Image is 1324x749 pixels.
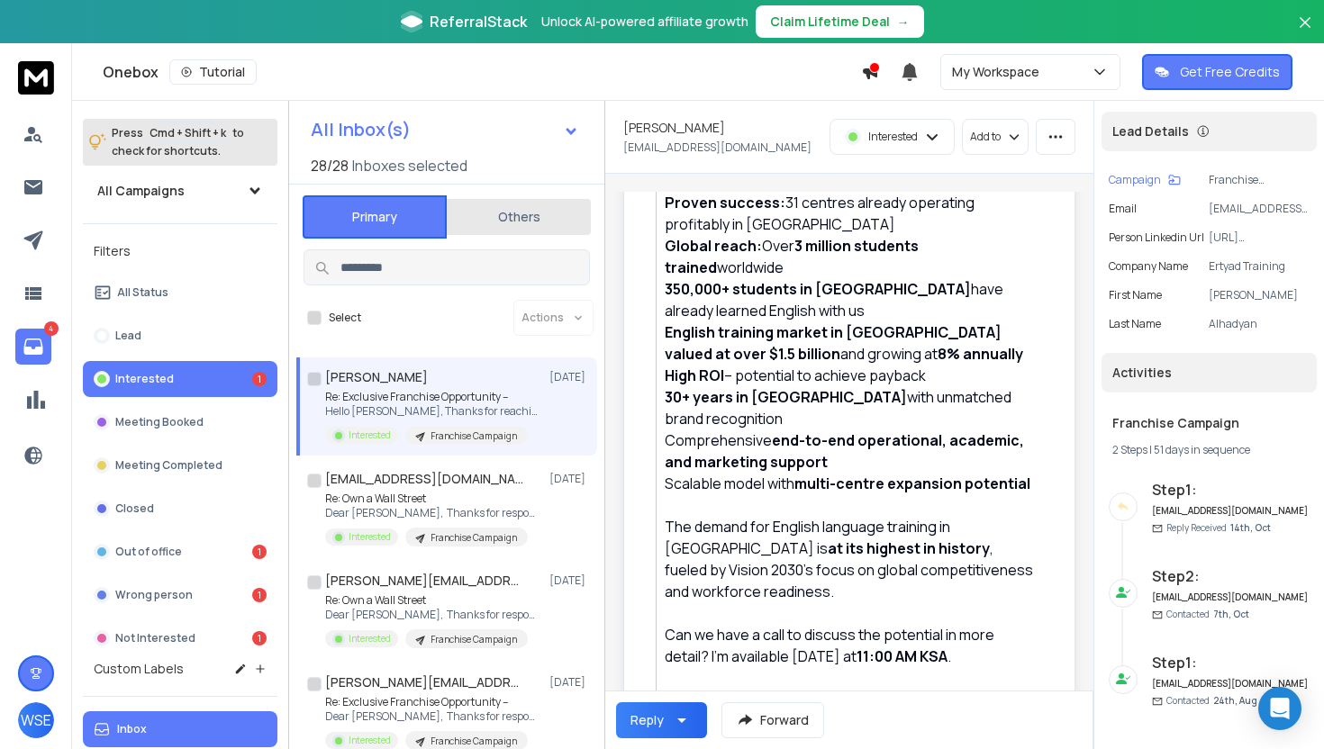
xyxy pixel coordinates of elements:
button: WSE [18,702,54,738]
p: Contacted [1166,694,1257,708]
p: Inbox [117,722,147,736]
h1: All Inbox(s) [311,121,411,139]
p: Campaign [1109,173,1161,187]
p: Dear [PERSON_NAME], Thanks for responding to [325,608,541,622]
span: 14th, Oct [1230,521,1271,534]
button: Get Free Credits [1142,54,1292,90]
p: [DATE] [549,472,590,486]
button: Claim Lifetime Deal→ [756,5,924,38]
p: Franchise Campaign [431,531,517,545]
p: Lead [115,329,141,343]
button: Close banner [1293,11,1317,54]
div: 1 [252,545,267,559]
button: Interested1 [83,361,277,397]
strong: Proven success: [665,193,785,212]
button: Forward [721,702,824,738]
h1: [PERSON_NAME] [325,368,428,386]
button: Reply [616,702,707,738]
h6: Step 1 : [1152,479,1310,501]
p: My Workspace [952,63,1047,81]
span: 24th, Aug [1213,694,1257,707]
p: Interested [349,429,391,442]
div: Can we have a call to discuss the potential in more detail? I’m available [DATE] at . [665,624,1035,667]
h6: [EMAIL_ADDRESS][DOMAIN_NAME] [1152,591,1310,604]
p: Alhadyan [1209,317,1310,331]
div: | [1112,443,1306,457]
button: Meeting Completed [83,447,277,483]
p: [URL][DOMAIN_NAME] [1209,230,1310,245]
h1: [PERSON_NAME][EMAIL_ADDRESS][DOMAIN_NAME] [325,673,523,691]
button: Closed [83,491,277,527]
h1: Franchise Campaign [1112,414,1306,432]
div: Comprehensive [665,429,1035,473]
p: Interested [349,734,391,747]
div: Kind regards, [665,689,1035,710]
div: Activities [1102,353,1317,393]
p: Re: Exclusive Franchise Opportunity – [325,390,541,404]
div: and growing at [665,321,1035,365]
div: 1 [252,631,267,645]
a: 4 [15,329,51,365]
p: Closed [115,501,154,516]
p: Dear [PERSON_NAME], Thanks for responding to [325,506,541,520]
p: Meeting Booked [115,415,204,429]
h3: Filters [83,239,277,264]
p: Franchise Campaign [431,633,517,646]
strong: Global reach: [665,236,762,256]
p: Dear [PERSON_NAME], Thanks for responding to [325,709,541,724]
span: ReferralStack [430,11,527,32]
h3: Custom Labels [94,660,184,678]
strong: 8% annually [938,344,1023,364]
p: Email [1109,202,1137,216]
strong: at its highest in history [828,538,990,558]
button: Wrong person1 [83,577,277,613]
p: Re: Exclusive Franchise Opportunity – [325,695,541,709]
h1: [PERSON_NAME] [623,119,725,137]
strong: 350,000+ students in [GEOGRAPHIC_DATA] [665,279,971,299]
div: Scalable model with [665,473,1035,494]
p: [EMAIL_ADDRESS][DOMAIN_NAME] [623,140,812,155]
p: [DATE] [549,675,590,690]
strong: end-to-end operational, academic, and marketing support [665,430,1027,472]
p: First Name [1109,288,1162,302]
p: Add to [970,130,1001,144]
p: Company Name [1109,259,1188,274]
h1: [PERSON_NAME][EMAIL_ADDRESS][DOMAIN_NAME] [325,572,523,590]
h6: [EMAIL_ADDRESS][DOMAIN_NAME] [1152,677,1310,690]
div: 1 [252,372,267,386]
button: Inbox [83,711,277,747]
button: Meeting Booked [83,404,277,440]
button: Not Interested1 [83,620,277,656]
p: Re: Own a Wall Street [325,593,541,608]
p: All Status [117,285,168,300]
button: All Inbox(s) [296,112,594,148]
div: The demand for English language training in [GEOGRAPHIC_DATA] is , fueled by Vision 2030’s focus ... [665,516,1035,602]
span: → [897,13,910,31]
button: Out of office1 [83,534,277,570]
button: Tutorial [169,59,257,85]
p: Get Free Credits [1180,63,1280,81]
p: Contacted [1166,608,1249,621]
button: Campaign [1109,173,1181,187]
h1: [EMAIL_ADDRESS][DOMAIN_NAME] [325,470,523,488]
button: Others [447,197,591,237]
p: Franchise Campaign [431,429,517,443]
p: Franchise Campaign [431,735,517,748]
p: Lead Details [1112,122,1189,140]
button: Lead [83,318,277,354]
strong: English training market in [GEOGRAPHIC_DATA] valued at over $1.5 billion [665,322,1004,364]
h3: Inboxes selected [352,155,467,176]
p: Interested [349,530,391,544]
div: – potential to achieve payback [665,365,1035,386]
p: [PERSON_NAME] [1209,288,1310,302]
p: Press to check for shortcuts. [112,124,244,160]
p: Meeting Completed [115,458,222,473]
p: Person Linkedin Url [1109,230,1204,245]
div: 31 centres already operating profitably in [GEOGRAPHIC_DATA] [665,192,1035,235]
span: 7th, Oct [1213,608,1249,620]
p: [EMAIL_ADDRESS][DOMAIN_NAME] [1209,202,1310,216]
span: 28 / 28 [311,155,349,176]
strong: multi-centre expansion potential [794,474,1030,493]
